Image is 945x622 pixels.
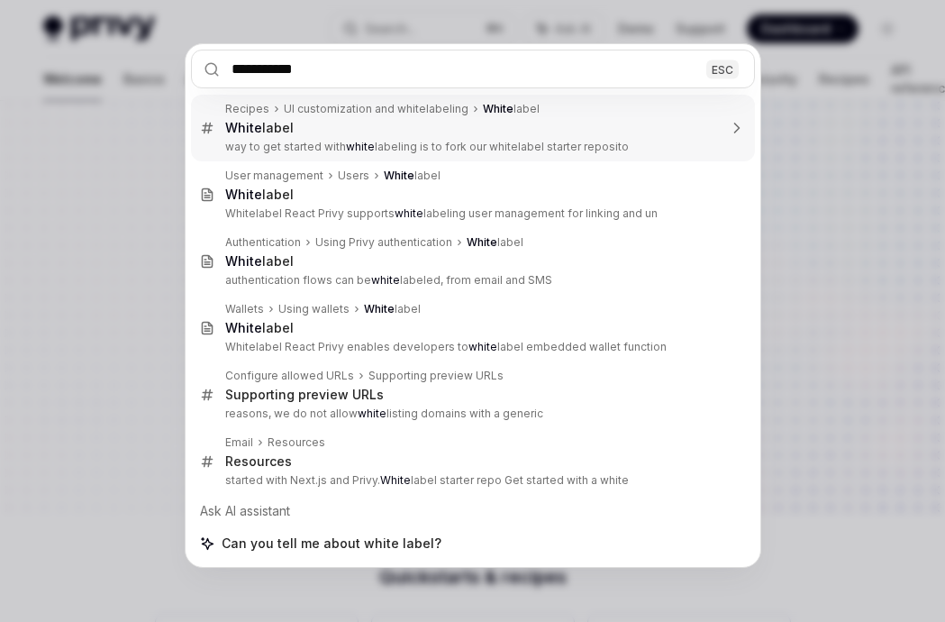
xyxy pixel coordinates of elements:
div: label [467,235,523,250]
span: Can you tell me about white label? [222,535,441,553]
b: White [380,473,411,487]
div: Resources [225,453,292,470]
div: UI customization and whitelabeling [284,102,468,116]
div: Supporting preview URLs [225,387,384,403]
div: User management [225,169,323,183]
div: label [384,169,441,183]
b: White [467,235,497,249]
b: white [468,340,497,353]
div: Users [338,169,369,183]
div: label [483,102,540,116]
b: White [225,187,262,202]
div: Authentication [225,235,301,250]
p: started with Next.js and Privy. label starter repo Get started with a white [225,473,717,488]
div: label [364,302,421,316]
div: label [225,187,294,203]
div: Recipes [225,102,269,116]
b: White [483,102,513,115]
b: white [371,273,400,287]
div: Using wallets [278,302,350,316]
div: ESC [706,59,739,78]
div: label [225,120,294,136]
div: Supporting preview URLs [368,369,504,383]
p: reasons, we do not allow listing domains with a generic [225,407,717,421]
b: White [384,169,414,182]
b: White [364,302,395,316]
div: Configure allowed URLs [225,369,354,383]
b: White [225,320,262,335]
div: Resources [268,435,325,450]
b: White [225,120,262,135]
div: Using Privy authentication [315,235,452,250]
b: white [346,140,375,153]
b: white [395,206,423,220]
div: Ask AI assistant [191,495,755,527]
div: label [225,320,294,336]
p: authentication flows can be labeled, from email and SMS [225,273,717,288]
div: label [225,253,294,270]
p: way to get started with labeling is to fork our whitelabel starter reposito [225,140,717,154]
p: Whitelabel React Privy enables developers to label embedded wallet function [225,340,717,354]
p: Whitelabel React Privy supports labeling user management for linking and un [225,206,717,221]
b: White [225,253,262,269]
div: Email [225,435,253,450]
b: white [358,407,386,420]
div: Wallets [225,302,264,316]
